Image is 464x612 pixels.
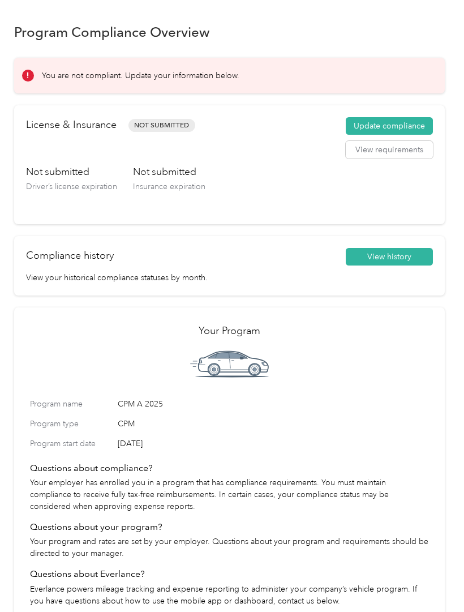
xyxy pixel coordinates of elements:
[26,248,114,263] h2: Compliance history
[118,438,429,450] span: [DATE]
[30,418,114,430] label: Program type
[346,141,433,159] button: View requirements
[346,117,433,135] button: Update compliance
[42,70,239,82] p: You are not compliant. Update your information below.
[133,182,205,191] span: Insurance expiration
[128,119,195,132] span: Not Submitted
[30,583,429,607] p: Everlance powers mileage tracking and expense reporting to administer your company’s vehicle prog...
[30,438,114,450] label: Program start date
[401,549,464,612] iframe: Everlance-gr Chat Button Frame
[133,165,205,179] h3: Not submitted
[118,418,429,430] span: CPM
[30,398,114,410] label: Program name
[30,323,429,339] h2: Your Program
[26,117,117,132] h2: License & Insurance
[118,398,429,410] span: CPM A 2025
[26,182,117,191] span: Driver’s license expiration
[30,520,429,534] h4: Questions about your program?
[30,536,429,559] p: Your program and rates are set by your employer. Questions about your program and requirements sh...
[30,477,429,512] p: Your employer has enrolled you in a program that has compliance requirements. You must maintain c...
[14,26,210,38] h1: Program Compliance Overview
[30,567,429,581] h4: Questions about Everlance?
[26,165,117,179] h3: Not submitted
[26,272,433,284] p: View your historical compliance statuses by month.
[30,461,429,475] h4: Questions about compliance?
[346,248,433,266] button: View history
